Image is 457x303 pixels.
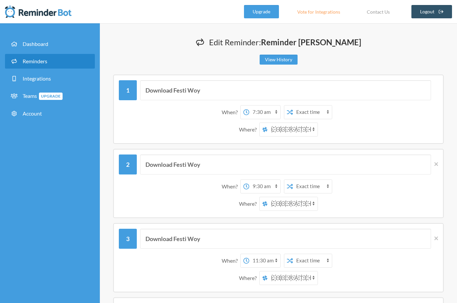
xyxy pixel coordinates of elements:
input: Message [140,229,431,249]
strong: Reminder [PERSON_NAME] [261,37,361,47]
a: Logout [411,5,452,18]
a: TeamsUpgrade [5,89,95,104]
a: View History [260,55,298,65]
a: Account [5,106,95,121]
div: Where? [239,123,259,137]
span: Dashboard [23,41,48,47]
span: Teams [23,93,63,99]
div: Where? [239,197,259,211]
span: Account [23,110,42,117]
div: When? [222,179,240,193]
a: Integrations [5,71,95,86]
span: Integrations [23,75,51,82]
span: Edit Reminder: [209,37,361,47]
div: When? [222,105,240,119]
input: Message [140,154,431,174]
a: Dashboard [5,37,95,51]
div: When? [222,254,240,268]
a: Reminders [5,54,95,69]
a: Upgrade [244,5,279,18]
span: Reminders [23,58,47,64]
a: Contact Us [358,5,398,18]
img: Reminder Bot [5,5,72,18]
a: Vote for Integrations [289,5,348,18]
span: Upgrade [39,93,63,100]
div: Where? [239,271,259,285]
input: Message [140,80,431,100]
